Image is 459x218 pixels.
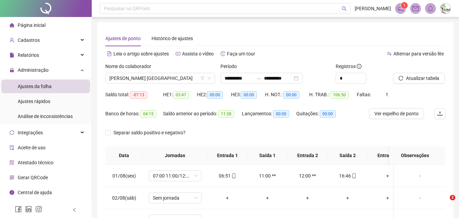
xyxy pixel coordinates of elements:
span: 02/08(sáb) [112,195,136,201]
button: Atualizar tabela [393,73,445,84]
div: HE 1: [163,91,197,99]
span: to [256,76,261,81]
button: Ver espelho de ponto [369,108,424,119]
iframe: Intercom live chat [436,195,452,211]
th: Saída 2 [328,146,368,165]
div: Quitações: [296,110,344,118]
label: Período [220,63,241,70]
span: youtube [176,51,180,56]
span: user-add [10,38,14,43]
span: Aceite de uso [18,145,46,150]
span: Leia o artigo sobre ajustes [113,51,169,56]
span: Faltas: [357,92,372,97]
span: file [10,53,14,57]
span: Atestado técnico [18,160,53,165]
label: Nome do colaborador [105,63,156,70]
span: Central de ajuda [18,190,52,195]
img: 48028 [440,3,451,14]
div: HE 2: [197,91,231,99]
span: swap [387,51,392,56]
div: 16:46 [333,172,362,180]
div: + [213,194,242,202]
span: Faça um tour [227,51,255,56]
div: Saldo anterior ao período: [163,110,242,118]
span: 1 [403,3,406,8]
span: 00:00 [241,91,257,99]
span: filter [200,76,205,80]
sup: 1 [401,2,408,9]
span: reload [399,76,403,81]
div: + [333,194,362,202]
span: mail [412,5,419,12]
th: Saída 1 [247,146,287,165]
span: 106:50 [330,91,349,99]
span: Página inicial [18,22,46,28]
div: Saldo total: [105,91,163,99]
span: history [220,51,225,56]
th: Observações [389,146,440,165]
span: Ajustes de ponto [105,36,141,41]
span: Administração [18,67,49,73]
th: Entrada 1 [207,146,247,165]
div: 06:51 [213,172,242,180]
th: Data [105,146,143,165]
span: file-text [107,51,112,56]
span: left [72,207,77,212]
span: Sem jornada [153,193,197,203]
div: + [253,194,282,202]
span: info-circle [357,64,361,69]
th: Entrada 2 [287,146,328,165]
span: mobile [351,173,356,178]
span: notification [398,5,404,12]
span: home [10,23,14,28]
div: - [400,172,440,180]
span: 01/08(sex) [112,173,136,179]
span: Histórico de ajustes [152,36,193,41]
span: mobile [231,173,236,178]
span: Assista o vídeo [182,51,214,56]
div: + [373,194,402,202]
span: facebook [15,206,22,213]
span: 11:28 [218,110,234,118]
span: linkedin [25,206,32,213]
span: Observações [395,152,435,159]
span: Cadastros [18,37,40,43]
div: Lançamentos: [242,110,296,118]
span: Gerar QRCode [18,175,48,180]
span: Atualizar tabela [406,74,439,82]
span: 00:00 [207,91,223,99]
div: Banco de horas: [105,110,163,118]
span: Integrações [18,130,43,135]
span: solution [10,160,14,165]
div: + [293,194,322,202]
span: down [207,76,211,80]
span: Análise de inconsistências [18,114,73,119]
span: bell [427,5,434,12]
div: HE 3: [231,91,265,99]
span: Ver espelho de ponto [374,110,419,117]
span: 04:15 [140,110,156,118]
span: audit [10,145,14,150]
span: info-circle [10,190,14,195]
span: Registros [336,63,361,70]
th: Jornadas [143,146,207,165]
span: upload [437,111,443,116]
span: lock [10,68,14,72]
span: qrcode [10,175,14,180]
span: [PERSON_NAME] [355,5,391,12]
span: Relatórios [18,52,39,58]
span: Ajustes rápidos [18,99,50,104]
div: - [400,194,440,202]
span: Ajustes da folha [18,84,52,89]
span: Alternar para versão lite [393,51,444,56]
span: search [342,6,347,11]
span: sync [10,130,14,135]
div: H. TRAB.: [309,91,357,99]
span: -07:13 [130,91,147,99]
span: 00:00 [273,110,289,118]
div: H. NOT.: [265,91,309,99]
span: swap-right [256,76,261,81]
span: 07:00 11:00/12:00 16:00 [153,171,197,181]
div: + [373,172,402,180]
span: 2 [450,195,455,200]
